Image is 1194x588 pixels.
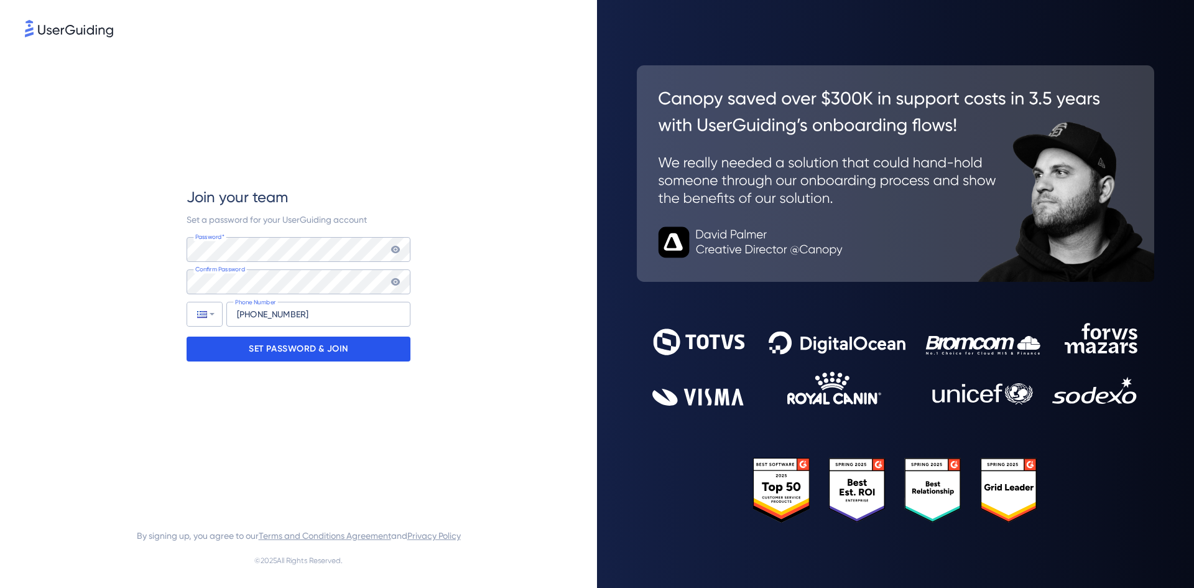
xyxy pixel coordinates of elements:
[25,20,113,37] img: 8faab4ba6bc7696a72372aa768b0286c.svg
[753,458,1038,523] img: 25303e33045975176eb484905ab012ff.svg
[137,528,461,543] span: By signing up, you agree to our and
[637,65,1154,282] img: 26c0aa7c25a843aed4baddd2b5e0fa68.svg
[187,302,222,326] div: Greece: + 30
[407,531,461,541] a: Privacy Policy
[254,553,343,568] span: © 2025 All Rights Reserved.
[259,531,391,541] a: Terms and Conditions Agreement
[249,339,348,359] p: SET PASSWORD & JOIN
[187,187,288,207] span: Join your team
[226,302,410,327] input: Phone Number
[187,215,367,225] span: Set a password for your UserGuiding account
[652,323,1139,406] img: 9302ce2ac39453076f5bc0f2f2ca889b.svg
